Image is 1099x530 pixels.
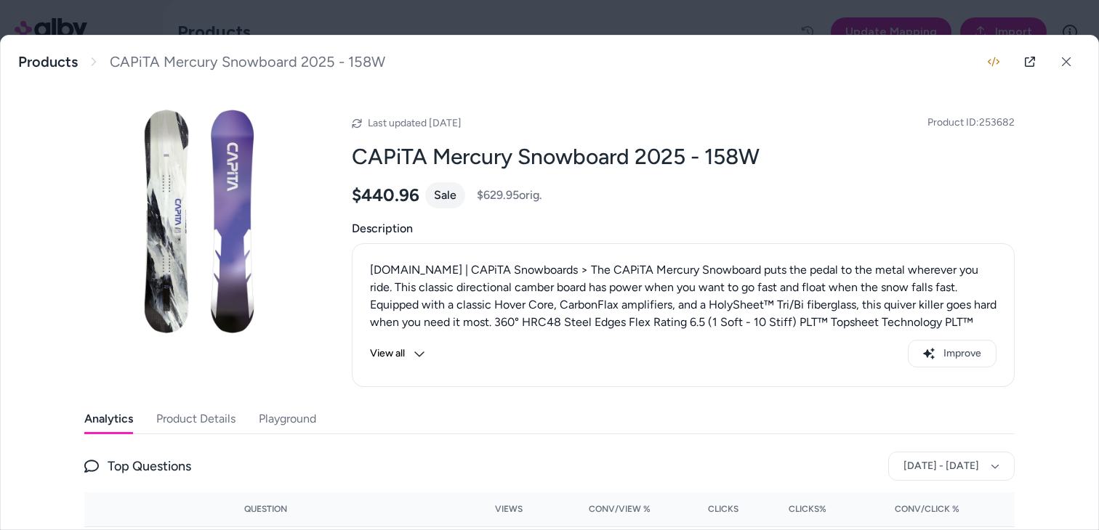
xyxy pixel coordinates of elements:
[908,340,997,367] button: Improve
[352,184,419,206] span: $440.96
[708,503,738,515] span: Clicks
[259,404,316,433] button: Playground
[352,143,1015,171] h2: CAPiTA Mercury Snowboard 2025 - 158W
[108,456,191,476] span: Top Questions
[762,497,826,521] button: Clicks%
[370,261,997,401] p: [DOMAIN_NAME] | CAPiTA Snowboards > The CAPiTA Mercury Snowboard puts the pedal to the metal wher...
[110,53,385,71] span: CAPiTA Mercury Snowboard 2025 - 158W
[927,115,1015,130] span: Product ID: 253682
[477,187,542,204] span: $629.95 orig.
[458,497,523,521] button: Views
[895,503,959,515] span: Conv/Click %
[674,497,738,521] button: Clicks
[888,452,1015,481] button: [DATE] - [DATE]
[589,503,651,515] span: Conv/View %
[368,117,462,129] span: Last updated [DATE]
[156,404,235,433] button: Product Details
[244,503,287,515] span: Question
[84,404,133,433] button: Analytics
[18,53,78,71] a: Products
[789,503,826,515] span: Clicks%
[495,503,523,515] span: Views
[352,220,1015,237] span: Description
[84,105,317,338] img: clone.jpg
[425,182,465,208] div: Sale
[850,497,959,521] button: Conv/Click %
[18,53,385,71] nav: breadcrumb
[370,340,425,367] button: View all
[244,497,287,521] button: Question
[546,497,651,521] button: Conv/View %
